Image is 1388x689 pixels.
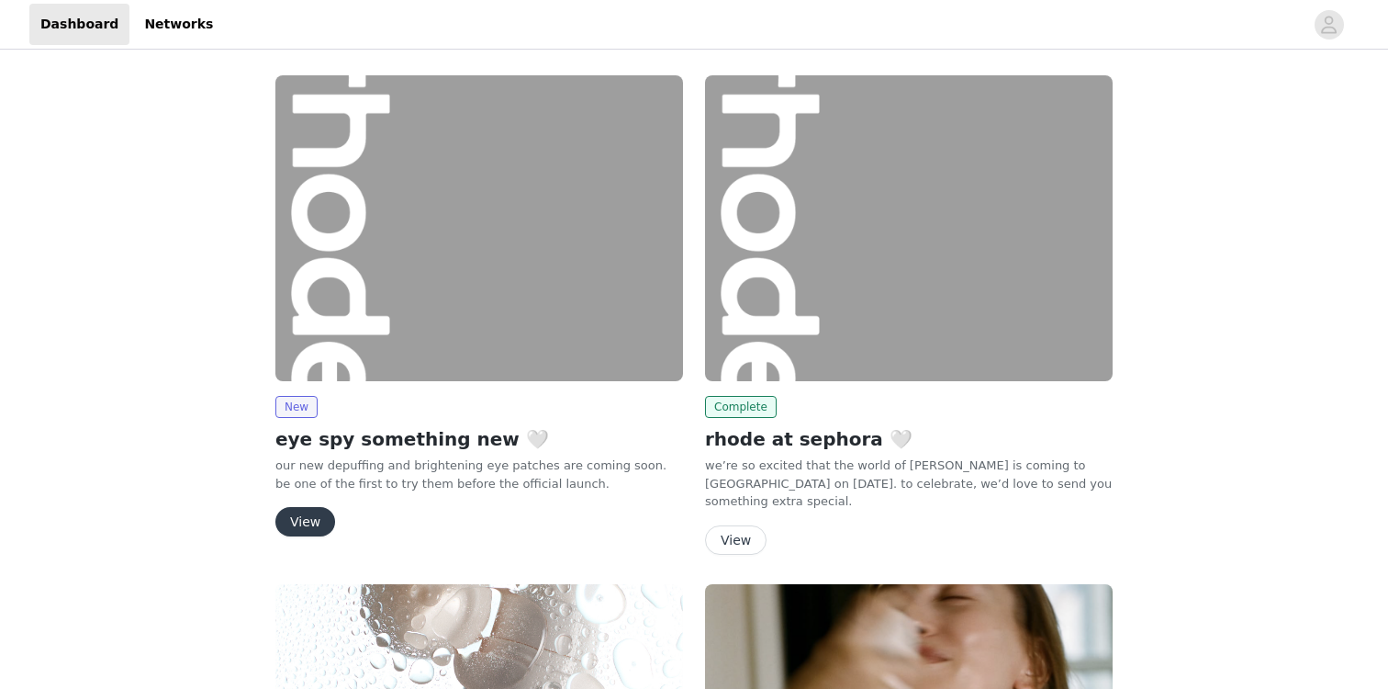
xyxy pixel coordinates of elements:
[705,396,777,418] span: Complete
[275,425,683,453] h2: eye spy something new 🤍
[705,75,1113,381] img: rhode skin
[1320,10,1338,40] div: avatar
[275,457,683,492] p: our new depuffing and brightening eye patches are coming soon. be one of the first to try them be...
[705,425,1113,453] h2: rhode at sephora 🤍
[275,75,683,381] img: rhode skin
[275,515,335,529] a: View
[29,4,129,45] a: Dashboard
[705,457,1113,511] p: we’re so excited that the world of [PERSON_NAME] is coming to [GEOGRAPHIC_DATA] on [DATE]. to cel...
[275,507,335,537] button: View
[705,534,767,548] a: View
[275,396,318,418] span: New
[133,4,224,45] a: Networks
[705,525,767,555] button: View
